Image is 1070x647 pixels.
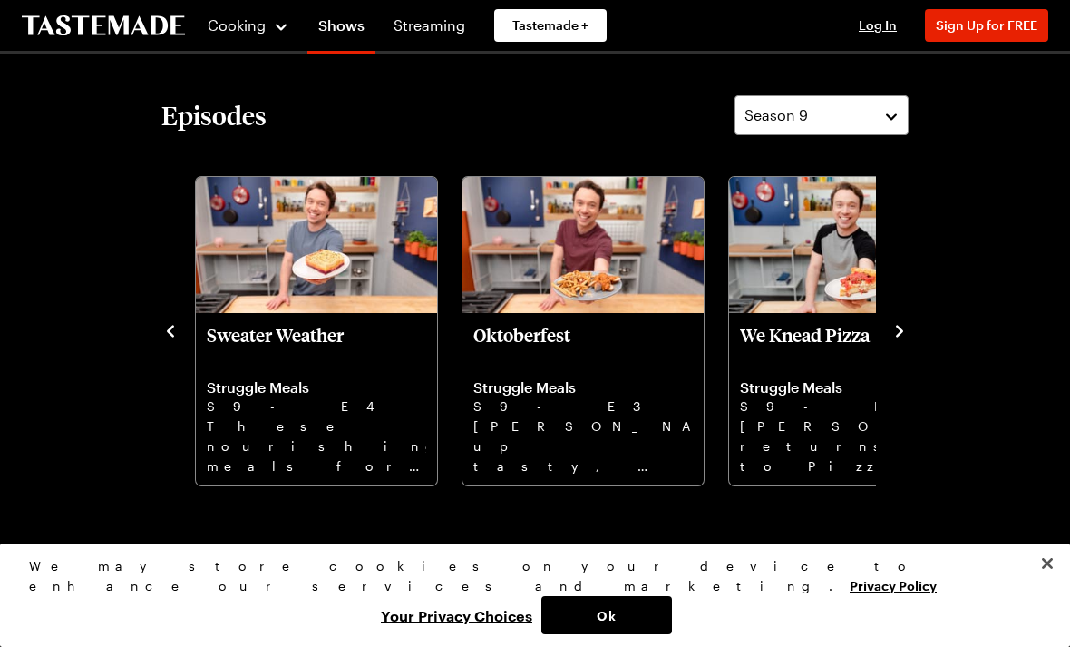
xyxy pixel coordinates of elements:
button: Sign Up for FREE [925,9,1048,42]
div: Privacy [29,556,1026,634]
button: Close [1027,544,1067,583]
div: 11 / 12 [727,172,994,487]
span: Season 9 [744,104,808,126]
a: Shows [307,4,375,54]
p: S9 - E4 [207,397,426,417]
button: Ok [541,596,672,634]
p: Struggle Meals [207,378,426,397]
span: Log In [859,17,897,33]
div: Oktoberfest [462,177,704,485]
p: S9 - E3 [473,397,693,417]
a: We Knead Pizza [740,324,959,475]
div: We Knead Pizza [729,177,970,485]
p: [PERSON_NAME] returns to Pizza Week with three homemade pizza styles that deliver on flavor and p... [740,417,959,475]
span: Sign Up for FREE [936,17,1037,33]
a: To Tastemade Home Page [22,15,185,36]
div: 10 / 12 [461,172,727,487]
div: Sweater Weather [196,177,437,485]
div: 9 / 12 [194,172,461,487]
img: Oktoberfest [462,177,704,313]
button: Your Privacy Choices [372,596,541,634]
span: Tastemade + [512,16,588,34]
a: Oktoberfest [473,324,693,475]
p: These nourishing meals for chilly fall days will not only warm your belly but also your heart. [207,417,426,475]
button: Season 9 [734,95,909,135]
p: Sweater Weather [207,324,426,368]
button: Cooking [207,4,289,47]
a: More information about your privacy, opens in a new tab [850,576,937,593]
a: Sweater Weather [207,324,426,475]
button: navigate to next item [890,319,909,340]
a: Tastemade + [494,9,607,42]
p: We Knead Pizza [740,324,959,368]
img: We Knead Pizza [729,177,970,313]
p: S9 - E2 [740,397,959,417]
p: Struggle Meals [740,378,959,397]
button: Log In [841,16,914,34]
button: navigate to previous item [161,319,180,340]
div: We may store cookies on your device to enhance our services and marketing. [29,556,1026,596]
p: Oktoberfest [473,324,693,368]
h2: Episodes [161,99,267,132]
p: Struggle Meals [473,378,693,397]
span: Cooking [208,16,266,34]
img: Sweater Weather [196,177,437,313]
p: [PERSON_NAME] up tasty, German-inspired pub food to celebrate the fall season in style. [473,417,693,475]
